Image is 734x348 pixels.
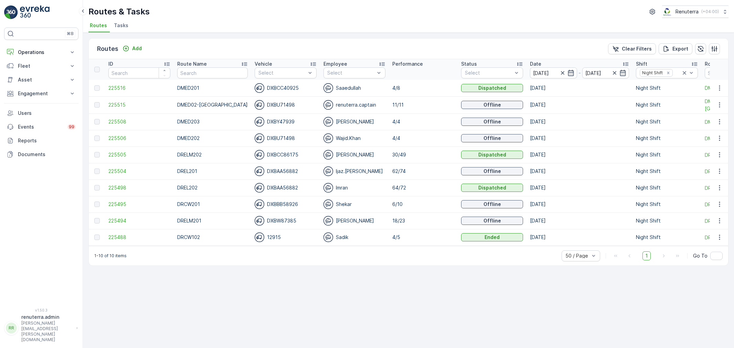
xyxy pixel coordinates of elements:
[18,90,65,97] p: Engagement
[636,168,698,175] p: Night Shift
[392,118,454,125] p: 4/4
[662,6,728,18] button: Renuterra(+04:00)
[662,8,673,15] img: Screenshot_2024-07-26_at_13.33.01.png
[255,150,317,160] div: DXBCC86175
[177,101,248,108] p: DMED02-[GEOGRAPHIC_DATA]
[526,146,632,163] td: [DATE]
[483,217,501,224] p: Offline
[664,70,672,76] div: Remove Night Shift
[18,76,65,83] p: Asset
[18,123,63,130] p: Events
[461,184,523,192] button: Dispatched
[255,117,317,127] div: DXBY47939
[693,252,708,259] span: Go To
[255,232,264,242] img: svg%3e
[622,45,652,52] p: Clear Filters
[323,83,333,93] img: svg%3e
[323,150,333,160] img: svg%3e
[177,67,248,78] input: Search
[120,44,145,53] button: Add
[323,183,333,193] img: svg%3e
[461,61,477,67] p: Status
[392,151,454,158] p: 30/49
[530,67,577,78] input: dd/mm/yyyy
[108,85,170,91] span: 225516
[255,133,264,143] img: svg%3e
[392,135,454,142] p: 4/4
[4,73,78,87] button: Asset
[4,308,78,312] span: v 1.50.3
[108,184,170,191] a: 225498
[478,85,506,91] p: Dispatched
[177,234,248,241] p: DRCW102
[94,152,100,157] div: Toggle Row Selected
[18,110,76,117] p: Users
[255,150,264,160] img: svg%3e
[255,117,264,127] img: svg%3e
[177,151,248,158] p: DRELM202
[478,151,506,158] p: Dispatched
[108,234,170,241] span: 225488
[672,45,688,52] p: Export
[327,69,375,76] p: Select
[582,67,629,78] input: dd/mm/yyyy
[177,85,248,91] p: DMED201
[483,135,501,142] p: Offline
[461,84,523,92] button: Dispatched
[323,61,347,67] p: Employee
[177,201,248,208] p: DRCW201
[177,168,248,175] p: DREL201
[108,168,170,175] a: 225504
[323,100,385,110] div: renuterra.captain
[323,216,385,226] div: [PERSON_NAME]
[255,199,264,209] img: svg%3e
[108,101,170,108] span: 225515
[392,184,454,191] p: 64/72
[461,217,523,225] button: Offline
[636,201,698,208] p: Night Shift
[177,135,248,142] p: DMED202
[94,119,100,124] div: Toggle Row Selected
[108,217,170,224] a: 225494
[4,106,78,120] a: Users
[705,61,731,67] p: Route Plan
[94,218,100,224] div: Toggle Row Selected
[255,216,317,226] div: DXBW87385
[483,118,501,125] p: Offline
[255,232,317,242] div: 12915
[578,69,581,77] p: -
[323,117,333,127] img: svg%3e
[323,117,385,127] div: [PERSON_NAME]
[636,151,698,158] p: Night Shift
[67,31,74,36] p: ⌘B
[323,232,385,242] div: Sadik
[108,118,170,125] a: 225508
[526,180,632,196] td: [DATE]
[177,184,248,191] p: DREL202
[701,9,719,14] p: ( +04:00 )
[255,199,317,209] div: DXBBB58926
[483,168,501,175] p: Offline
[526,196,632,213] td: [DATE]
[392,61,423,67] p: Performance
[465,69,512,76] p: Select
[94,185,100,191] div: Toggle Row Selected
[255,183,264,193] img: svg%3e
[323,100,333,110] img: svg%3e
[94,202,100,207] div: Toggle Row Selected
[323,166,333,176] img: svg%3e
[4,6,18,19] img: logo
[461,151,523,159] button: Dispatched
[323,199,333,209] img: svg%3e
[255,83,264,93] img: svg%3e
[255,166,317,176] div: DXBAA56882
[461,200,523,208] button: Offline
[94,85,100,91] div: Toggle Row Selected
[642,251,651,260] span: 1
[20,6,50,19] img: logo_light-DOdMpM7g.png
[6,323,17,334] div: RR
